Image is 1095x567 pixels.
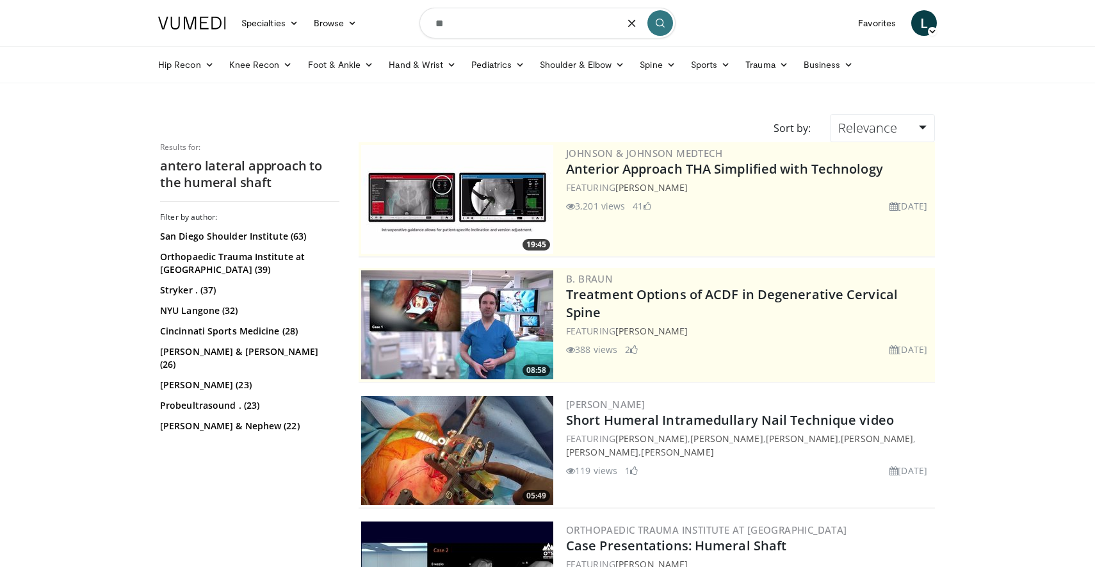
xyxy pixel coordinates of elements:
img: 06bb1c17-1231-4454-8f12-6191b0b3b81a.300x170_q85_crop-smart_upscale.jpg [361,145,553,254]
a: Orthopaedic Trauma Institute at [GEOGRAPHIC_DATA] (39) [160,251,336,276]
a: San Diego Shoulder Institute (63) [160,230,336,243]
a: [PERSON_NAME] [690,432,763,445]
li: 3,201 views [566,199,625,213]
input: Search topics, interventions [419,8,676,38]
a: [PERSON_NAME] [641,446,713,458]
a: [PERSON_NAME] [566,446,638,458]
li: [DATE] [889,343,927,356]
a: Shoulder & Elbow [532,52,632,78]
a: Case Presentations: Humeral Shaft [566,537,786,554]
li: 1 [625,464,638,477]
h2: antero lateral approach to the humeral shaft [160,158,339,191]
a: 08:58 [361,270,553,379]
a: Specialties [234,10,306,36]
li: 2 [625,343,638,356]
a: [PERSON_NAME] [566,398,645,411]
a: Anterior Approach THA Simplified with Technology [566,160,883,177]
img: VuMedi Logo [158,17,226,29]
div: FEATURING [566,181,932,194]
a: Orthopaedic Trauma Institute at [GEOGRAPHIC_DATA] [566,523,847,536]
a: Hand & Wrist [381,52,464,78]
a: Trauma [738,52,796,78]
a: Favorites [850,10,904,36]
a: [PERSON_NAME] [615,432,688,445]
a: 19:45 [361,145,553,254]
a: 05:49 [361,396,553,505]
a: [PERSON_NAME] [841,432,913,445]
a: [PERSON_NAME] [615,325,688,337]
a: Foot & Ankle [300,52,382,78]
a: Pediatrics [464,52,532,78]
p: Results for: [160,142,339,152]
li: 388 views [566,343,617,356]
li: [DATE] [889,199,927,213]
span: 08:58 [523,365,550,376]
span: 19:45 [523,239,550,251]
a: Hip Recon [150,52,222,78]
a: Johnson & Johnson MedTech [566,147,722,160]
li: 41 [633,199,651,213]
a: Browse [306,10,365,36]
div: FEATURING , , , , , [566,432,932,459]
a: Business [796,52,861,78]
a: Stryker . (37) [160,284,336,297]
img: 009a77ed-cfd7-46ce-89c5-e6e5196774e0.300x170_q85_crop-smart_upscale.jpg [361,270,553,379]
a: Cincinnati Sports Medicine (28) [160,325,336,338]
a: Sports [683,52,738,78]
a: Treatment Options of ACDF in Degenerative Cervical Spine [566,286,898,321]
a: Probeultrasound . (23) [160,399,336,412]
li: 119 views [566,464,617,477]
a: Relevance [830,114,935,142]
span: Relevance [838,119,897,136]
a: [PERSON_NAME] [615,181,688,193]
h3: Filter by author: [160,212,339,222]
a: [PERSON_NAME] [766,432,838,445]
a: Knee Recon [222,52,300,78]
a: [PERSON_NAME] & Nephew (22) [160,420,336,432]
img: ea7069ef-e8d3-4530-ab91-e3aa5c7c291a.300x170_q85_crop-smart_upscale.jpg [361,396,553,505]
div: FEATURING [566,324,932,338]
span: 05:49 [523,490,550,502]
a: B. Braun [566,272,613,285]
a: Spine [632,52,683,78]
a: Short Humeral Intramedullary Nail Technique video [566,411,894,429]
a: [PERSON_NAME] (23) [160,379,336,391]
a: NYU Langone (32) [160,304,336,317]
a: L [911,10,937,36]
div: Sort by: [764,114,820,142]
a: [PERSON_NAME] & [PERSON_NAME] (26) [160,345,336,371]
li: [DATE] [889,464,927,477]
